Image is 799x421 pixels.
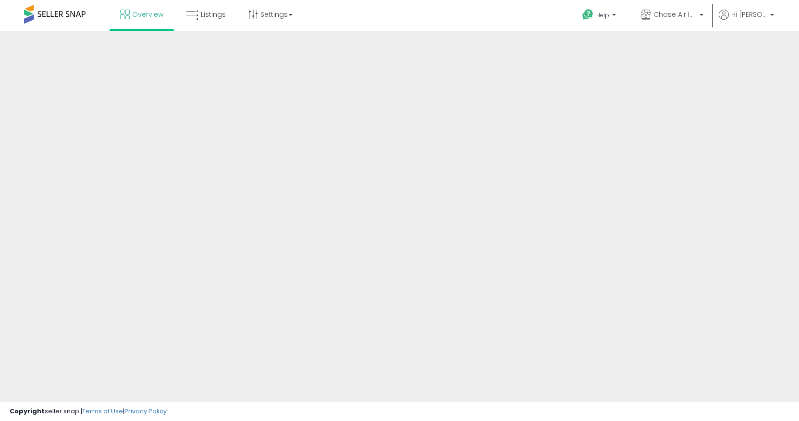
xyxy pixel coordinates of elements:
span: Listings [201,10,226,19]
a: Hi [PERSON_NAME] [719,10,774,31]
span: Overview [132,10,163,19]
strong: Copyright [10,407,45,416]
div: seller snap | | [10,407,167,416]
a: Terms of Use [82,407,123,416]
span: Hi [PERSON_NAME] [731,10,767,19]
i: Get Help [582,9,594,21]
a: Privacy Policy [124,407,167,416]
span: Help [596,11,609,19]
a: Help [575,1,626,31]
span: Chase Air Industries [653,10,697,19]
